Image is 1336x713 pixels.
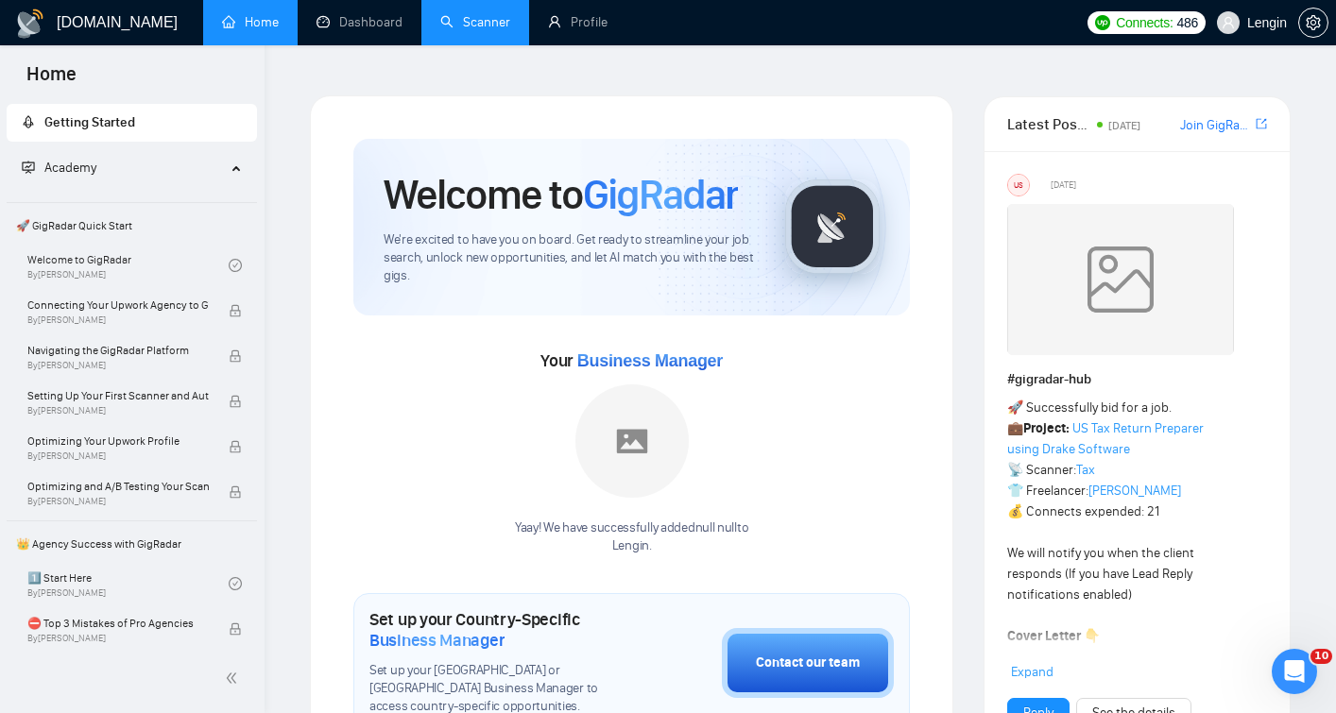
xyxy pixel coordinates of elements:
[1272,649,1317,694] iframe: Intercom live chat
[515,537,748,555] p: Lengin .
[27,614,209,633] span: ⛔ Top 3 Mistakes of Pro Agencies
[9,207,255,245] span: 🚀 GigRadar Quick Start
[229,577,242,590] span: check-circle
[1051,177,1076,194] span: [DATE]
[229,304,242,317] span: lock
[44,114,135,130] span: Getting Started
[27,563,229,604] a: 1️⃣ Start HereBy[PERSON_NAME]
[27,360,209,371] span: By [PERSON_NAME]
[27,341,209,360] span: Navigating the GigRadar Platform
[22,115,35,128] span: rocket
[27,477,209,496] span: Optimizing and A/B Testing Your Scanner for Better Results
[369,609,627,651] h1: Set up your Country-Specific
[15,8,45,39] img: logo
[384,169,738,220] h1: Welcome to
[1007,369,1267,390] h1: # gigradar-hub
[1256,116,1267,131] span: export
[22,161,35,174] span: fund-projection-screen
[540,350,723,371] span: Your
[722,628,894,698] button: Contact our team
[515,519,748,555] div: Yaay! We have successfully added null null to
[7,104,257,142] li: Getting Started
[1310,649,1332,664] span: 10
[229,485,242,499] span: lock
[225,669,244,688] span: double-left
[1108,119,1140,132] span: [DATE]
[27,450,209,462] span: By [PERSON_NAME]
[27,245,229,286] a: Welcome to GigRadarBy[PERSON_NAME]
[27,633,209,644] span: By [PERSON_NAME]
[317,14,403,30] a: dashboardDashboard
[1298,15,1328,30] a: setting
[27,296,209,314] span: Connecting Your Upwork Agency to GigRadar
[27,496,209,507] span: By [PERSON_NAME]
[27,386,209,405] span: Setting Up Your First Scanner and Auto-Bidder
[9,525,255,563] span: 👑 Agency Success with GigRadar
[1008,175,1029,195] div: US
[548,14,608,30] a: userProfile
[1298,8,1328,38] button: setting
[229,622,242,636] span: lock
[229,395,242,408] span: lock
[1299,15,1327,30] span: setting
[1088,483,1181,499] a: [PERSON_NAME]
[1007,204,1234,355] img: weqQh+iSagEgQAAAABJRU5ErkJggg==
[229,349,242,363] span: lock
[1176,12,1197,33] span: 486
[384,231,755,285] span: We're excited to have you on board. Get ready to streamline your job search, unlock new opportuni...
[1007,112,1091,136] span: Latest Posts from the GigRadar Community
[1095,15,1110,30] img: upwork-logo.png
[1007,628,1100,644] strong: Cover Letter 👇
[44,160,96,176] span: Academy
[22,160,96,176] span: Academy
[1116,12,1173,33] span: Connects:
[11,60,92,100] span: Home
[222,14,279,30] a: homeHome
[440,14,510,30] a: searchScanner
[27,432,209,450] span: Optimizing Your Upwork Profile
[369,630,505,651] span: Business Manager
[577,351,723,370] span: Business Manager
[583,169,738,220] span: GigRadar
[1023,420,1070,436] strong: Project:
[1007,420,1204,457] a: US Tax Return Preparer using Drake Software
[1180,115,1252,136] a: Join GigRadar Slack Community
[1076,462,1095,478] a: Tax
[1256,115,1267,133] a: export
[1011,664,1053,680] span: Expand
[575,384,689,498] img: placeholder.png
[229,440,242,453] span: lock
[27,314,209,326] span: By [PERSON_NAME]
[1222,16,1235,29] span: user
[229,259,242,272] span: check-circle
[785,179,880,274] img: gigradar-logo.png
[27,405,209,416] span: By [PERSON_NAME]
[756,653,860,673] div: Contact our team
